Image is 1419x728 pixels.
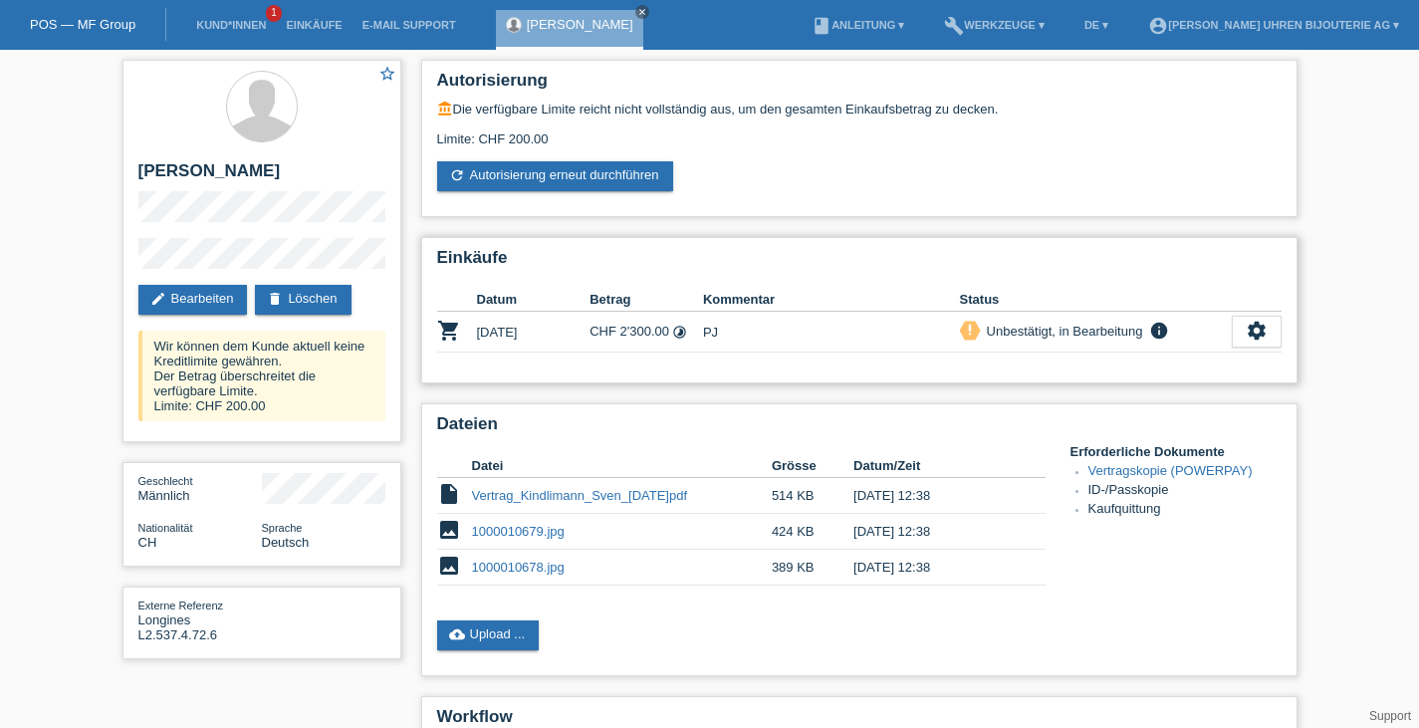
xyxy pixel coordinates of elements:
[853,514,1017,550] td: [DATE] 12:38
[138,285,248,315] a: editBearbeiten
[772,478,853,514] td: 514 KB
[703,288,960,312] th: Kommentar
[672,325,687,340] i: Fixe Raten (12 Raten)
[853,454,1017,478] th: Datum/Zeit
[150,291,166,307] i: edit
[138,475,193,487] span: Geschlecht
[138,598,262,642] div: Longines L2.537.4.72.6
[637,7,647,17] i: close
[635,5,649,19] a: close
[772,454,853,478] th: Grösse
[437,117,1282,146] div: Limite: CHF 200.00
[1147,321,1171,341] i: info
[437,482,461,506] i: insert_drive_file
[437,319,461,343] i: POSP00028567
[853,550,1017,586] td: [DATE] 12:38
[138,473,262,503] div: Männlich
[138,535,157,550] span: Schweiz
[960,288,1232,312] th: Status
[437,161,673,191] a: refreshAutorisierung erneut durchführen
[944,16,964,36] i: build
[812,16,831,36] i: book
[703,312,960,353] td: PJ
[472,488,688,503] a: Vertrag_Kindlimann_Sven_[DATE]pdf
[477,312,591,353] td: [DATE]
[1148,16,1168,36] i: account_circle
[276,19,352,31] a: Einkäufe
[437,518,461,542] i: image
[1070,444,1282,459] h4: Erforderliche Dokumente
[527,17,633,32] a: [PERSON_NAME]
[1246,320,1268,342] i: settings
[186,19,276,31] a: Kund*innen
[138,522,193,534] span: Nationalität
[477,288,591,312] th: Datum
[262,535,310,550] span: Deutsch
[353,19,466,31] a: E-Mail Support
[437,101,453,117] i: account_balance
[449,167,465,183] i: refresh
[1369,709,1411,723] a: Support
[853,478,1017,514] td: [DATE] 12:38
[138,331,385,421] div: Wir können dem Kunde aktuell keine Kreditlimite gewähren. Der Betrag überschreitet die verfügbare...
[1088,501,1282,520] li: Kaufquittung
[138,600,224,611] span: Externe Referenz
[30,17,135,32] a: POS — MF Group
[472,454,772,478] th: Datei
[1138,19,1409,31] a: account_circle[PERSON_NAME] Uhren Bijouterie AG ▾
[772,514,853,550] td: 424 KB
[255,285,351,315] a: deleteLöschen
[378,65,396,83] i: star_border
[437,101,1282,117] div: Die verfügbare Limite reicht nicht vollständig aus, um den gesamten Einkaufsbetrag zu decken.
[934,19,1055,31] a: buildWerkzeuge ▾
[437,248,1282,278] h2: Einkäufe
[590,288,703,312] th: Betrag
[1074,19,1118,31] a: DE ▾
[472,560,565,575] a: 1000010678.jpg
[266,5,282,22] span: 1
[981,321,1143,342] div: Unbestätigt, in Bearbeitung
[437,554,461,578] i: image
[262,522,303,534] span: Sprache
[378,65,396,86] a: star_border
[963,323,977,337] i: priority_high
[437,620,540,650] a: cloud_uploadUpload ...
[802,19,914,31] a: bookAnleitung ▾
[437,414,1282,444] h2: Dateien
[1088,463,1253,478] a: Vertragskopie (POWERPAY)
[472,524,565,539] a: 1000010679.jpg
[1088,482,1282,501] li: ID-/Passkopie
[772,550,853,586] td: 389 KB
[437,71,1282,101] h2: Autorisierung
[138,161,385,191] h2: [PERSON_NAME]
[590,312,703,353] td: CHF 2'300.00
[267,291,283,307] i: delete
[449,626,465,642] i: cloud_upload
